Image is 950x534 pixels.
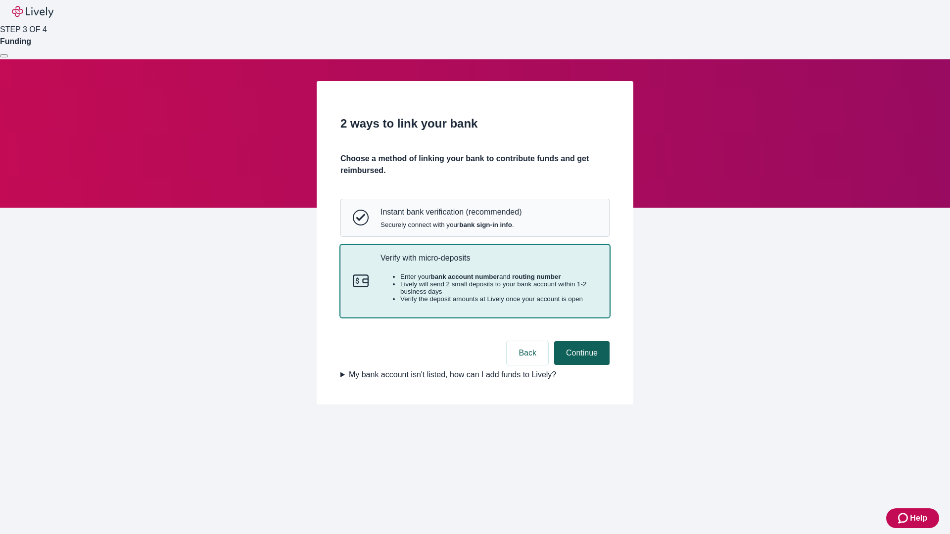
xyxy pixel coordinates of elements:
p: Verify with micro-deposits [380,253,597,263]
h2: 2 ways to link your bank [340,115,610,133]
h4: Choose a method of linking your bank to contribute funds and get reimbursed. [340,153,610,177]
button: Instant bank verificationInstant bank verification (recommended)Securely connect with yourbank si... [341,199,609,236]
button: Back [507,341,548,365]
strong: bank sign-in info [459,221,512,228]
summary: My bank account isn't listed, how can I add funds to Lively? [340,369,610,381]
span: Securely connect with your . [380,221,522,228]
span: Help [910,512,927,524]
svg: Zendesk support icon [898,512,910,524]
p: Instant bank verification (recommended) [380,207,522,217]
li: Lively will send 2 small deposits to your bank account within 1-2 business days [400,280,597,295]
strong: bank account number [431,273,500,280]
svg: Micro-deposits [353,273,369,289]
li: Verify the deposit amounts at Lively once your account is open [400,295,597,303]
button: Zendesk support iconHelp [886,508,939,528]
button: Micro-depositsVerify with micro-depositsEnter yourbank account numberand routing numberLively wil... [341,245,609,317]
button: Continue [554,341,610,365]
img: Lively [12,6,53,18]
svg: Instant bank verification [353,210,369,225]
strong: routing number [512,273,561,280]
li: Enter your and [400,273,597,280]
